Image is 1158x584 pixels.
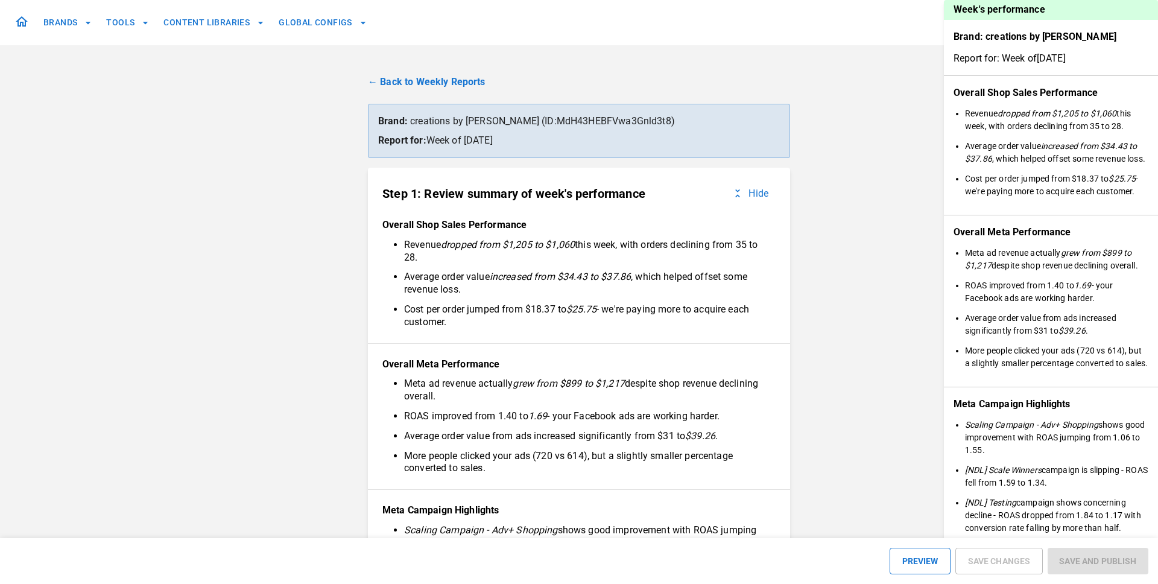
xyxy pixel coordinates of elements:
li: ROAS improved from 1.40 to - your Facebook ads are working harder. [965,279,1148,305]
li: Cost per order jumped from $18.37 to - we're paying more to acquire each customer. [404,303,766,329]
em: dropped from $1,205 to $1,060 [441,239,575,250]
a: ← Back to Weekly Reports [368,75,790,89]
p: Meta Campaign Highlights [954,397,1148,411]
button: PREVIEW [890,548,951,574]
em: Scaling Campaign - Adv+ Shopping [965,420,1098,430]
p: Brand: creations by [PERSON_NAME] [954,30,1148,44]
em: [NDL] Scale Winners [965,465,1042,475]
p: Overall Meta Performance [382,358,776,371]
li: ROAS improved from 1.40 to - your Facebook ads are working harder. [404,410,766,423]
em: 1.69 [528,410,548,422]
li: Average order value from ads increased significantly from $31 to . [965,312,1148,337]
button: TOOLS [101,11,154,34]
em: $39.26 [1058,326,1086,335]
em: [NDL] Testing [965,498,1016,507]
strong: Brand: [378,115,408,127]
p: Meta Campaign Highlights [382,504,776,517]
em: grew from $899 to $1,217 [513,378,624,389]
li: Revenue this week, with orders declining from 35 to 28. [404,239,766,264]
button: Hide [724,182,776,205]
p: Week's performance [954,4,1045,16]
li: campaign shows concerning decline - ROAS dropped from 1.84 to 1.17 with conversion rate falling b... [965,497,1148,535]
p: Overall Shop Sales Performance [382,219,776,232]
li: shows good improvement with ROAS jumping from 1.06 to 1.55. [404,524,766,550]
li: Average order value from ads increased significantly from $31 to . [404,430,766,443]
em: grew from $899 to $1,217 [965,248,1131,270]
em: increased from $34.43 to $37.86 [490,271,631,282]
button: CONTENT LIBRARIES [159,11,269,34]
p: Step 1: Review summary of week's performance [382,186,645,201]
li: Cost per order jumped from $18.37 to - we're paying more to acquire each customer. [965,173,1148,198]
em: dropped from $1,205 to $1,060 [998,109,1116,118]
button: BRANDS [39,11,96,34]
em: $39.26 [685,430,715,442]
em: 1.69 [1074,281,1092,290]
p: Overall Meta Performance [954,225,1148,240]
em: Scaling Campaign - Adv+ Shopping [404,524,558,536]
p: Overall Shop Sales Performance [954,86,1148,100]
li: campaign is slipping - ROAS fell from 1.59 to 1.34. [965,464,1148,489]
li: shows good improvement with ROAS jumping from 1.06 to 1.55. [965,419,1148,457]
strong: Report for: [378,135,426,146]
li: Revenue this week, with orders declining from 35 to 28. [965,107,1148,133]
button: GLOBAL CONFIGS [274,11,372,34]
li: More people clicked your ads (720 vs 614), but a slightly smaller percentage converted to sales. [965,344,1148,370]
p: creations by [PERSON_NAME] (ID: MdH43HEBFVwa3Gnld3t8 ) [378,114,780,129]
p: Hide [748,188,768,199]
li: Meta ad revenue actually despite shop revenue declining overall. [404,378,766,403]
li: Average order value , which helped offset some revenue loss. [965,140,1148,165]
p: Report for: Week of [DATE] [954,51,1148,66]
em: increased from $34.43 to $37.86 [965,141,1137,163]
p: Week of [DATE] [378,133,780,148]
li: Meta ad revenue actually despite shop revenue declining overall. [965,247,1148,272]
li: Average order value , which helped offset some revenue loss. [404,271,766,296]
li: More people clicked your ads (720 vs 614), but a slightly smaller percentage converted to sales. [404,450,766,475]
em: $25.75 [1109,174,1136,183]
em: $25.75 [566,303,596,315]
